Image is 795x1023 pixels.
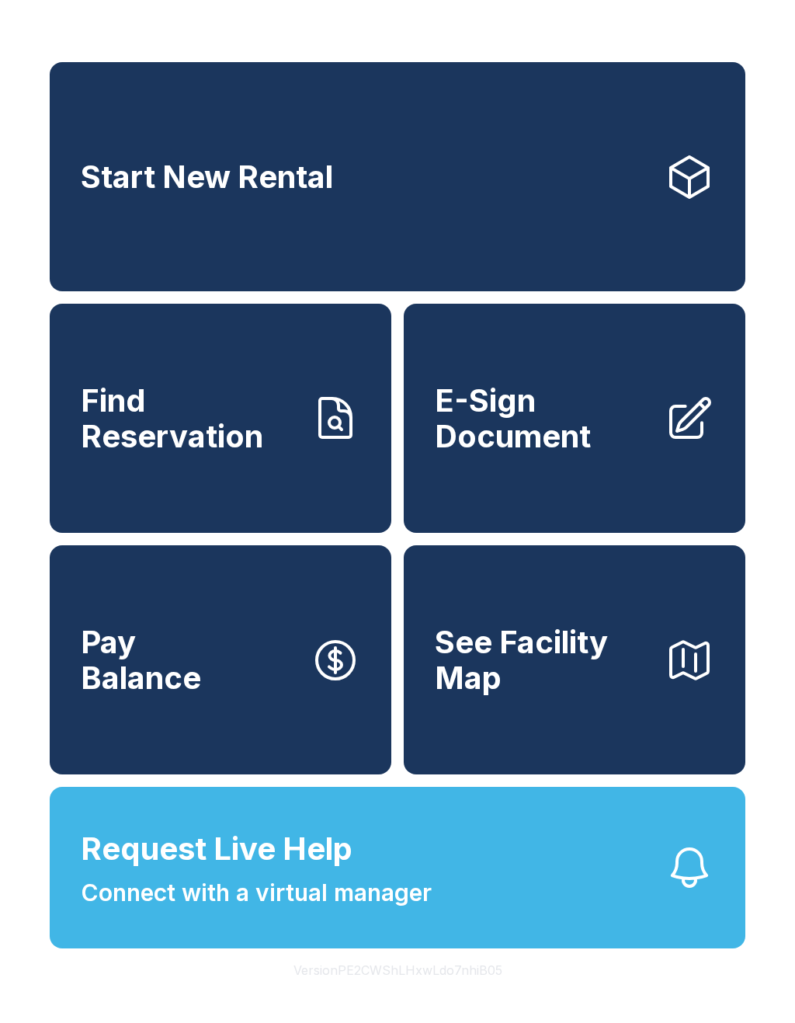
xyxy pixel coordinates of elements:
[281,948,515,992] button: VersionPE2CWShLHxwLdo7nhiB05
[81,826,352,872] span: Request Live Help
[81,875,432,910] span: Connect with a virtual manager
[404,304,745,533] a: E-Sign Document
[81,383,298,454] span: Find Reservation
[404,545,745,774] button: See Facility Map
[50,62,745,291] a: Start New Rental
[50,304,391,533] a: Find Reservation
[435,383,652,454] span: E-Sign Document
[81,159,333,195] span: Start New Rental
[50,545,391,774] a: PayBalance
[435,625,652,695] span: See Facility Map
[81,625,201,695] span: Pay Balance
[50,787,745,948] button: Request Live HelpConnect with a virtual manager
